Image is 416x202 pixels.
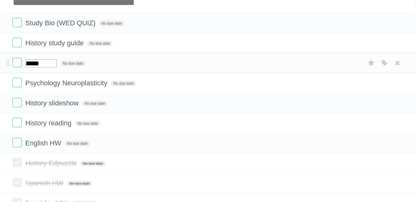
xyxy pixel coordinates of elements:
span: No due date [67,181,92,186]
span: History study guide [25,39,85,47]
span: History reading [25,119,73,127]
label: Done [12,18,22,27]
label: Done [12,38,22,47]
span: No due date [80,161,105,166]
span: Spanish HW [25,179,65,187]
label: Done [12,78,22,87]
span: No due date [111,81,136,86]
span: No due date [82,101,107,106]
span: History Edpuzzle [25,159,78,167]
label: Star task [365,58,377,68]
label: Done [12,158,22,167]
span: Study Bio (WED QUIZ) [25,19,97,27]
span: No due date [75,121,100,126]
label: Done [12,118,22,127]
span: No due date [60,61,86,66]
span: Psychology Neuroplasticity [25,79,109,87]
span: English HW [25,139,63,147]
label: Done [12,98,22,107]
label: Done [12,178,22,187]
span: No due date [65,141,90,146]
span: History slideshow [25,99,80,107]
span: No due date [87,41,112,46]
label: Done [12,138,22,147]
label: Done [12,58,22,67]
span: No due date [99,21,124,26]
